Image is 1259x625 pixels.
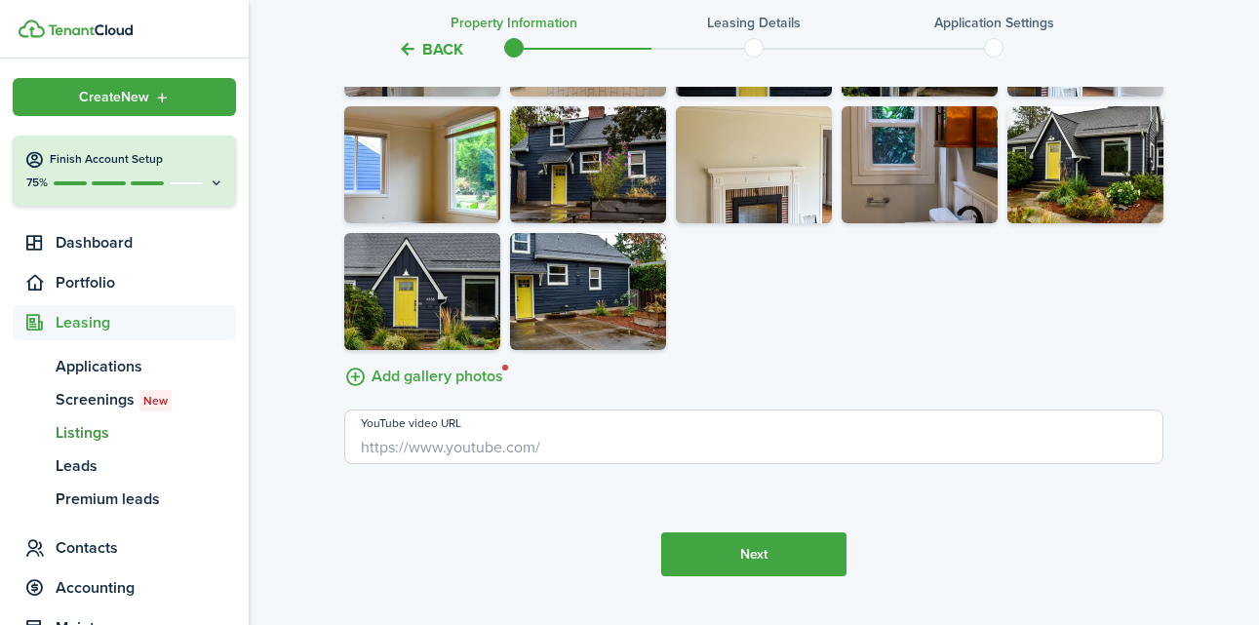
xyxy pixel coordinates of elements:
button: Open menu [13,78,236,116]
span: Create New [79,91,149,104]
button: Finish Account Setup75% [13,136,236,206]
span: Premium leads [56,488,236,511]
span: Dashboard [56,231,236,254]
img: DSC_0375 (1).JPG [344,106,500,223]
a: Premium leads [13,483,236,516]
a: ScreeningsNew [13,383,236,416]
h3: Leasing details [707,13,801,33]
span: Leasing [56,311,236,334]
img: DSC_0350.JPG [1007,106,1163,223]
h3: Property information [451,13,577,33]
span: Screenings [56,388,236,411]
span: New [143,392,168,410]
span: Leads [56,454,236,478]
h4: Finish Account Setup [50,151,224,168]
span: Applications [56,355,236,378]
span: Accounting [56,576,236,600]
img: TenantCloud [19,20,45,38]
img: DSC_0369.JPG [676,106,832,223]
button: Back [398,39,463,59]
p: 75% [24,175,49,191]
span: Portfolio [56,271,236,294]
img: DSC_0362.JPG [510,106,666,223]
input: https://www.youtube.com/ [344,410,1163,464]
img: DSC_0366.JPG [510,233,666,350]
h3: Application settings [934,13,1054,33]
a: Applications [13,350,236,383]
span: Contacts [56,536,236,560]
button: Next [661,532,846,576]
a: Listings [13,416,236,449]
img: DSC_0347.JPG [344,233,500,350]
img: DSC_0390.JPG [842,106,998,223]
span: Listings [56,421,236,445]
img: TenantCloud [48,24,133,36]
a: Leads [13,449,236,483]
